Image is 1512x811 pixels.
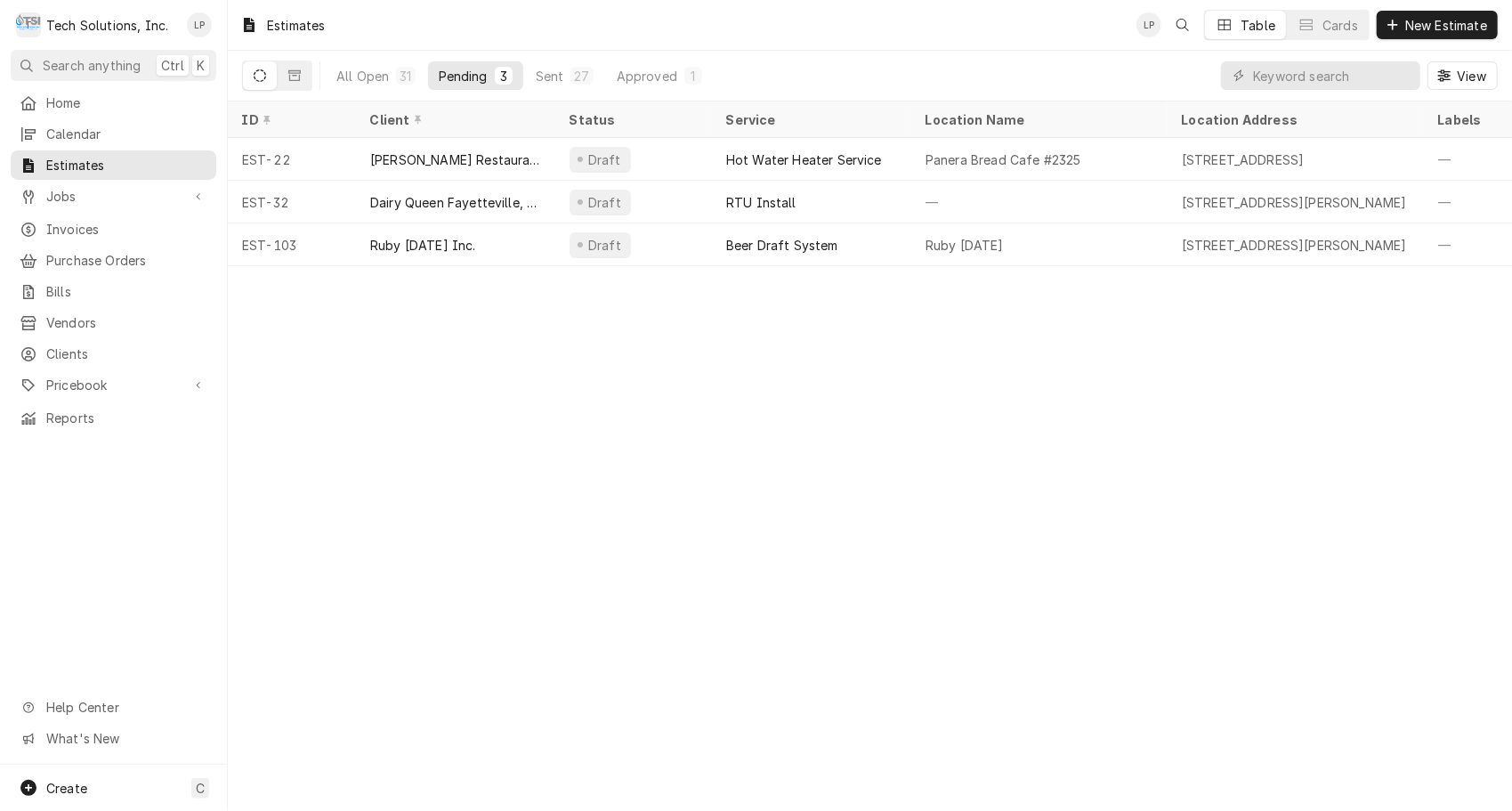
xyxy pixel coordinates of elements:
[911,181,1168,223] div: —
[1136,12,1161,37] div: LP
[46,698,206,717] span: Help Center
[11,724,216,753] a: Go to What's New
[46,781,87,796] span: Create
[336,67,389,85] div: All Open
[197,56,205,75] span: K
[1253,61,1411,90] input: Keyword search
[11,339,216,369] a: Clients
[1241,16,1275,35] div: Table
[11,693,216,722] a: Go to Help Center
[46,345,207,363] span: Clients
[1322,16,1358,35] div: Cards
[1168,11,1197,39] button: Open search
[16,12,41,37] div: T
[46,251,207,270] span: Purchase Orders
[11,50,216,81] button: Search anythingCtrlK
[439,67,488,85] div: Pending
[726,193,796,212] div: RTU Install
[370,193,541,212] div: Dairy Queen Fayetteville, [GEOGRAPHIC_DATA]
[46,16,168,35] div: Tech Solutions, Inc.
[1182,193,1407,212] div: [STREET_ADDRESS][PERSON_NAME]
[11,370,216,400] a: Go to Pricebook
[926,110,1150,129] div: Location Name
[228,181,356,223] div: EST-32
[46,729,206,748] span: What's New
[11,403,216,433] a: Reports
[46,125,207,143] span: Calendar
[11,88,216,118] a: Home
[46,409,207,427] span: Reports
[586,150,624,169] div: Draft
[726,236,838,255] div: Beer Draft System
[11,119,216,149] a: Calendar
[46,313,207,332] span: Vendors
[11,182,216,211] a: Go to Jobs
[1427,61,1498,90] button: View
[1402,16,1491,35] span: New Estimate
[43,56,141,75] span: Search anything
[11,215,216,244] a: Invoices
[1182,236,1407,255] div: [STREET_ADDRESS][PERSON_NAME]
[926,150,1081,169] div: Panera Bread Cafe #2325
[187,12,212,37] div: LP
[11,308,216,337] a: Vendors
[46,187,181,206] span: Jobs
[926,236,1004,255] div: Ruby [DATE]
[46,282,207,301] span: Bills
[11,277,216,306] a: Bills
[726,150,882,169] div: Hot Water Heater Service
[370,110,538,129] div: Client
[726,110,893,129] div: Service
[46,156,207,174] span: Estimates
[617,67,677,85] div: Approved
[242,110,338,129] div: ID
[370,236,476,255] div: Ruby [DATE] Inc.
[1182,110,1406,129] div: Location Address
[11,246,216,275] a: Purchase Orders
[46,220,207,239] span: Invoices
[1377,11,1498,39] button: New Estimate
[1182,150,1305,169] div: [STREET_ADDRESS]
[46,93,207,112] span: Home
[161,56,184,75] span: Ctrl
[1453,67,1490,85] span: View
[536,67,564,85] div: Sent
[586,193,624,212] div: Draft
[196,779,205,798] span: C
[586,236,624,255] div: Draft
[16,12,41,37] div: Tech Solutions, Inc.'s Avatar
[46,376,181,394] span: Pricebook
[498,67,509,85] div: 3
[570,110,694,129] div: Status
[688,67,699,85] div: 1
[11,150,216,180] a: Estimates
[370,150,541,169] div: [PERSON_NAME] Restaurant Group
[1136,12,1161,37] div: Lisa Paschal's Avatar
[228,223,356,266] div: EST-103
[187,12,212,37] div: Lisa Paschal's Avatar
[400,67,411,85] div: 31
[574,67,589,85] div: 27
[228,138,356,181] div: EST-22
